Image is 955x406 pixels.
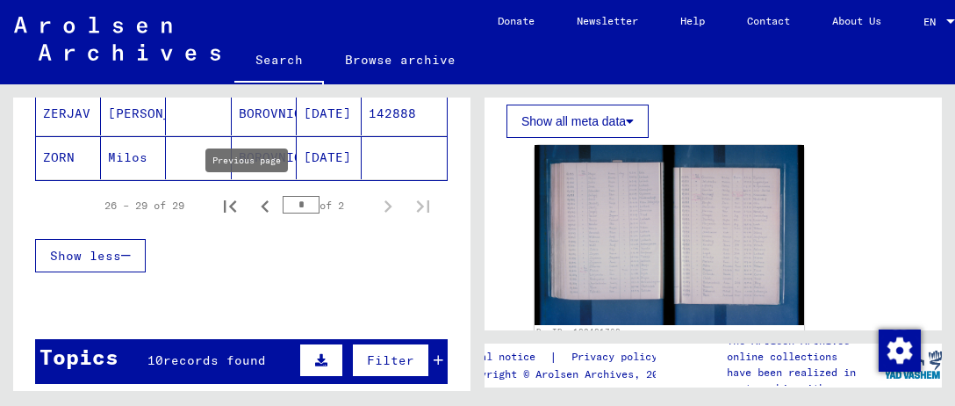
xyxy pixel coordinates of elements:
p: have been realized in partnership with [727,365,885,396]
button: Last page [406,188,441,223]
div: of 2 [283,197,370,214]
img: 001.jpg [535,145,804,325]
a: Legal notice [462,348,549,366]
mat-cell: ZERJAV [36,92,101,135]
mat-cell: ZORN [36,136,101,179]
button: Show all meta data [506,105,649,138]
mat-cell: 142888 [362,92,447,135]
button: Show less [35,239,146,272]
mat-cell: Milos [101,136,166,179]
span: 10 [147,352,163,368]
button: Filter [352,344,429,377]
button: Previous page [248,188,283,223]
div: Topics [39,341,118,373]
img: Arolsen_neg.svg [14,17,220,61]
p: The Arolsen Archives online collections [727,333,885,365]
a: DocID: 130431763 [536,327,621,337]
mat-cell: BOROVNICA [232,136,297,179]
a: Search [234,39,324,84]
mat-cell: [PERSON_NAME] [101,92,166,135]
a: Privacy policy [557,348,679,366]
mat-cell: BOROVNICA [232,92,297,135]
img: Change consent [879,330,921,372]
span: Show less [50,248,121,264]
button: First page [212,188,248,223]
mat-cell: [DATE] [297,136,362,179]
span: records found [163,352,266,368]
div: 26 – 29 of 29 [104,198,184,214]
div: | [462,348,679,366]
p: Copyright © Arolsen Archives, 2021 [462,366,679,382]
mat-cell: [DATE] [297,92,362,135]
span: EN [923,16,943,28]
a: Browse archive [324,39,477,81]
button: Next page [370,188,406,223]
span: Filter [367,352,414,368]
